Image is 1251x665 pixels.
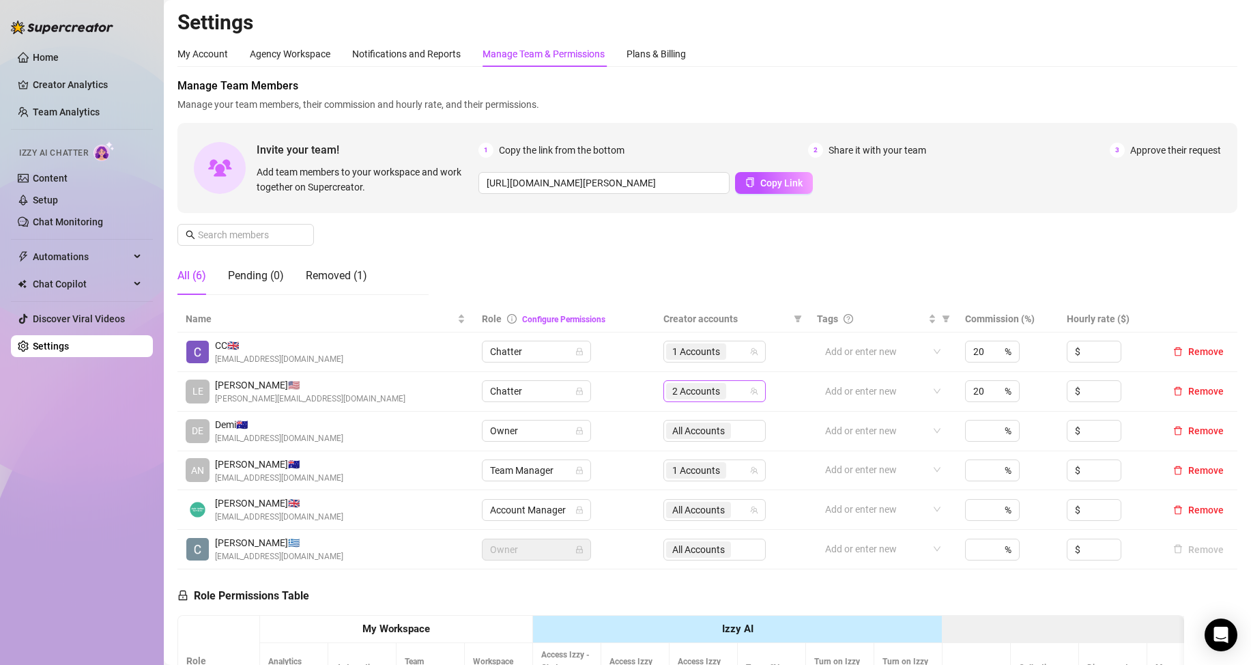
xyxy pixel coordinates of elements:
span: Creator accounts [663,311,788,326]
span: Team Manager [490,460,583,481]
span: 1 [478,143,493,158]
span: search [186,230,195,240]
strong: Izzy AI [722,623,753,635]
span: Account Manager [490,500,583,520]
span: lock [575,466,584,475]
input: Search members [198,227,295,242]
span: Add team members to your workspace and work together on Supercreator. [257,165,473,195]
span: [EMAIL_ADDRESS][DOMAIN_NAME] [215,550,343,563]
a: Content [33,173,68,184]
span: Invite your team! [257,141,478,158]
button: Remove [1168,502,1229,518]
a: Setup [33,195,58,206]
span: Owner [490,421,583,441]
span: lock [575,546,584,554]
div: Open Intercom Messenger [1205,619,1237,651]
span: filter [794,315,802,323]
span: Chatter [490,341,583,362]
span: Role [482,313,502,324]
span: [PERSON_NAME] 🇬🇧 [215,496,343,511]
span: team [750,348,758,356]
span: team [750,387,758,395]
div: All (6) [177,268,206,284]
button: Remove [1168,541,1229,558]
img: logo-BBDzfeDw.svg [11,20,113,34]
span: team [750,506,758,514]
div: Pending (0) [228,268,284,284]
button: Remove [1168,383,1229,399]
span: Manage Team Members [177,78,1237,94]
span: filter [791,309,805,329]
span: CC 🇬🇧 [215,338,343,353]
span: question-circle [844,314,853,324]
a: Chat Monitoring [33,216,103,227]
span: Demi 🇦🇺 [215,417,343,432]
span: Copy Link [760,178,803,188]
span: info-circle [507,314,517,324]
span: 2 [808,143,823,158]
div: Removed (1) [306,268,367,284]
button: Copy Link [735,172,813,194]
span: [EMAIL_ADDRESS][DOMAIN_NAME] [215,511,343,524]
span: Remove [1188,505,1224,515]
button: Remove [1168,462,1229,479]
span: 2 Accounts [666,383,726,399]
span: delete [1173,466,1183,475]
img: Chat Copilot [18,279,27,289]
span: Share it with your team [829,143,926,158]
span: team [750,466,758,475]
a: Discover Viral Videos [33,313,125,324]
span: 1 Accounts [666,343,726,360]
span: 1 Accounts [666,462,726,479]
span: 2 Accounts [672,384,720,399]
span: 3 [1110,143,1125,158]
h5: Role Permissions Table [177,588,309,604]
button: Remove [1168,423,1229,439]
th: Name [177,306,474,332]
span: Owner [490,539,583,560]
th: Commission (%) [957,306,1058,332]
img: AI Chatter [94,141,115,161]
span: Remove [1188,386,1224,397]
span: delete [1173,386,1183,396]
span: 1 Accounts [672,344,720,359]
a: Team Analytics [33,107,100,117]
span: [EMAIL_ADDRESS][DOMAIN_NAME] [215,353,343,366]
span: Remove [1188,465,1224,476]
img: Giada Migliavacca [186,498,209,521]
img: Catherine Elizabeth [186,538,209,561]
span: lock [575,427,584,435]
span: Automations [33,246,130,268]
span: AN [191,463,204,478]
span: Name [186,311,455,326]
span: [PERSON_NAME] 🇺🇸 [215,378,405,393]
span: All Accounts [672,503,725,518]
span: Chatter [490,381,583,401]
span: lock [575,348,584,356]
strong: My Workspace [362,623,430,635]
button: Remove [1168,343,1229,360]
span: DE [192,423,203,438]
span: All Accounts [666,502,731,518]
span: Copy the link from the bottom [499,143,624,158]
a: Settings [33,341,69,352]
span: LE [192,384,203,399]
span: lock [575,387,584,395]
span: Remove [1188,425,1224,436]
span: Manage your team members, their commission and hourly rate, and their permissions. [177,97,1237,112]
div: Notifications and Reports [352,46,461,61]
span: lock [177,590,188,601]
div: Agency Workspace [250,46,330,61]
span: Tags [817,311,838,326]
span: 1 Accounts [672,463,720,478]
a: Home [33,52,59,63]
span: thunderbolt [18,251,29,262]
span: [EMAIL_ADDRESS][DOMAIN_NAME] [215,472,343,485]
span: [PERSON_NAME] 🇬🇷 [215,535,343,550]
span: Remove [1188,346,1224,357]
th: Hourly rate ($) [1059,306,1160,332]
span: filter [939,309,953,329]
div: Manage Team & Permissions [483,46,605,61]
span: filter [942,315,950,323]
span: delete [1173,505,1183,515]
